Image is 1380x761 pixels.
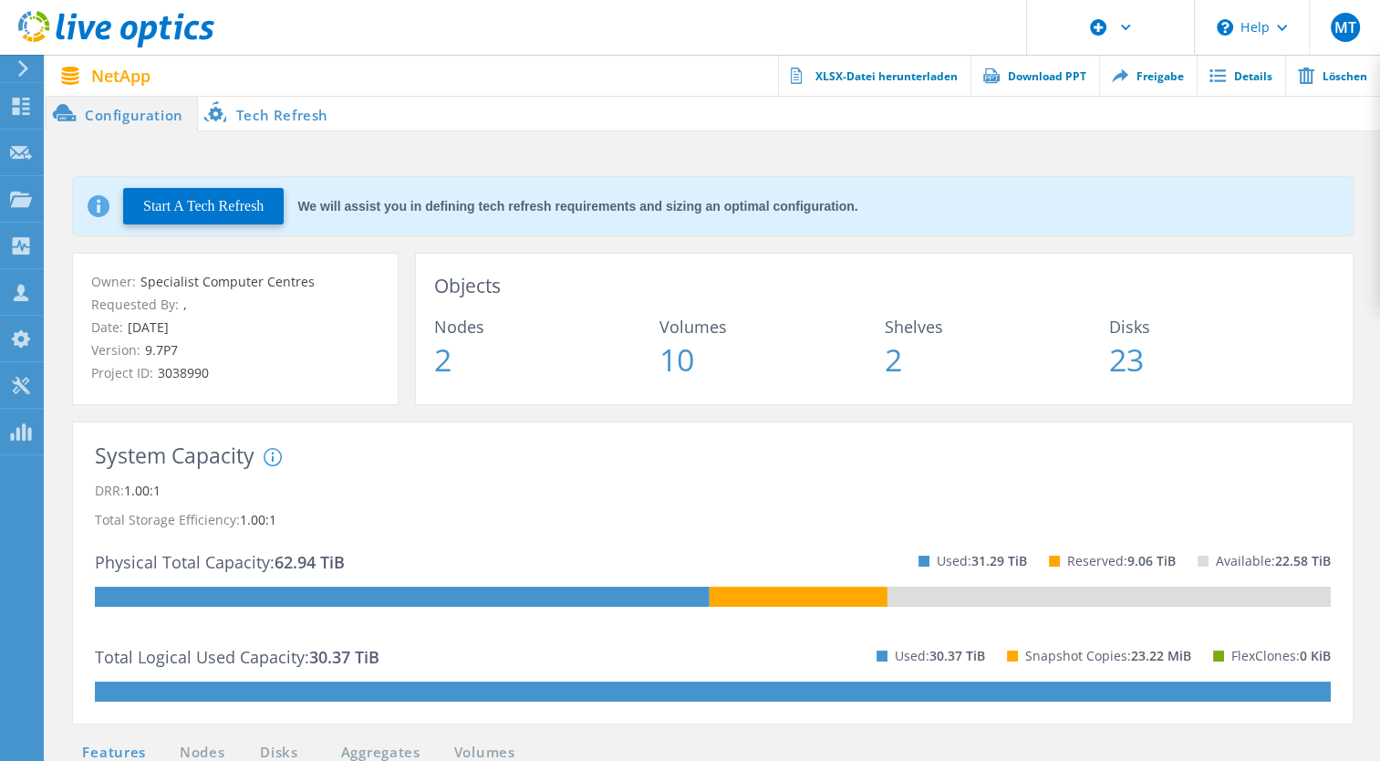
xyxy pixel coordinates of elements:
p: Reserved: [1067,547,1176,576]
span: 1.00:1 [124,482,161,499]
span: 2 [885,344,1110,375]
p: Used: [895,641,985,671]
p: Available: [1216,547,1331,576]
span: 30.37 TiB [309,646,379,668]
span: 30.37 TiB [929,647,985,664]
button: Start A Tech Refresh [123,188,284,224]
span: Disks [1109,318,1334,335]
h3: Objects [434,272,1334,300]
span: NetApp [91,68,150,84]
a: Löschen [1285,55,1380,96]
span: 23 [1109,344,1334,375]
span: 9.06 TiB [1127,552,1176,569]
span: Specialist Computer Centres [136,273,315,290]
p: Total Storage Efficiency: [95,506,1331,535]
span: Nodes [434,318,659,335]
span: 22.58 TiB [1275,552,1331,569]
p: DRR: [95,476,1331,506]
p: Owner: [91,272,379,292]
p: Project ID: [91,363,379,383]
span: Volumes [659,318,885,335]
span: 0 KiB [1300,647,1331,664]
p: FlexClones: [1231,641,1331,671]
p: Used: [937,547,1027,576]
span: 31.29 TiB [971,552,1027,569]
a: Details [1197,55,1285,96]
span: , [179,296,187,313]
a: XLSX-Datei herunterladen [778,55,970,96]
p: Snapshot Copies: [1025,641,1191,671]
span: [DATE] [123,318,169,336]
span: 2 [434,344,659,375]
a: Live Optics Dashboard [18,38,214,51]
p: Requested By: [91,295,379,315]
span: Shelves [885,318,1110,335]
p: Date: [91,318,379,338]
span: 3038990 [153,364,209,381]
p: Total Logical Used Capacity: [95,642,379,672]
a: Download PPT [970,55,1099,96]
p: Physical Total Capacity: [95,547,345,577]
a: Freigabe [1099,55,1197,96]
span: 1.00:1 [240,511,276,528]
span: 23.22 MiB [1131,647,1191,664]
h3: System Capacity [95,444,254,467]
span: MT [1333,20,1355,35]
svg: \n [1217,19,1233,36]
span: 9.7P7 [140,341,178,359]
p: Version: [91,340,379,360]
span: 10 [659,344,885,375]
div: We will assist you in defining tech refresh requirements and sizing an optimal configuration. [297,200,857,213]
